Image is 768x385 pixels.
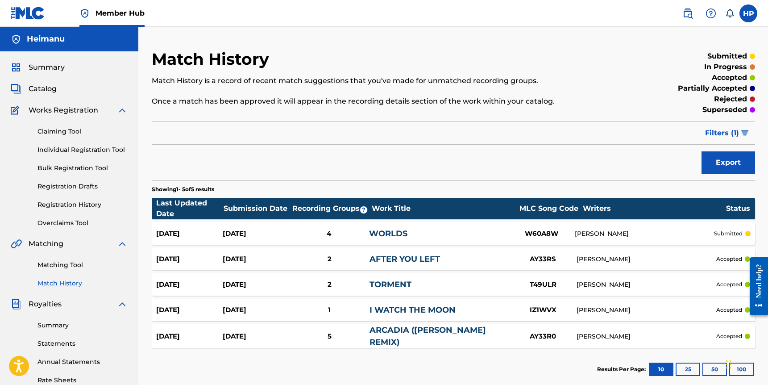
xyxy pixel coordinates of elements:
[223,305,289,315] div: [DATE]
[702,105,747,115] p: superseded
[705,128,739,138] span: Filters ( 1 )
[649,363,673,376] button: 10
[152,49,274,69] h2: Match History
[11,299,21,310] img: Royalties
[510,331,577,342] div: AY33R0
[739,4,757,22] div: User Menu
[223,254,289,264] div: [DATE]
[679,4,697,22] a: Public Search
[510,254,577,264] div: AY33RS
[11,105,22,116] img: Works Registration
[223,229,289,239] div: [DATE]
[11,62,65,73] a: SummarySummary
[156,280,223,290] div: [DATE]
[676,363,700,376] button: 25
[743,250,768,322] iframe: Resource Center
[11,84,57,94] a: CatalogCatalog
[702,363,727,376] button: 50
[223,331,289,342] div: [DATE]
[678,83,747,94] p: partially accepted
[27,34,65,44] h5: Heimanu
[291,203,371,214] div: Recording Groups
[11,34,21,45] img: Accounts
[37,145,128,155] a: Individual Registration Tool
[11,7,45,20] img: MLC Logo
[702,4,720,22] div: Help
[29,239,63,249] span: Matching
[152,185,214,193] p: Showing 1 - 5 of 5 results
[577,332,717,341] div: [PERSON_NAME]
[37,182,128,191] a: Registration Drafts
[156,254,223,264] div: [DATE]
[11,62,21,73] img: Summary
[117,299,128,310] img: expand
[369,325,486,347] a: ARCADIA ([PERSON_NAME] REMIX)
[37,376,128,385] a: Rate Sheets
[156,305,223,315] div: [DATE]
[224,203,291,214] div: Submission Date
[37,260,128,270] a: Matching Tool
[515,203,582,214] div: MLC Song Code
[37,357,128,367] a: Annual Statements
[117,239,128,249] img: expand
[95,8,145,18] span: Member Hub
[577,305,717,315] div: [PERSON_NAME]
[577,280,717,289] div: [PERSON_NAME]
[682,8,693,19] img: search
[360,206,367,213] span: ?
[156,229,223,239] div: [DATE]
[223,280,289,290] div: [DATE]
[156,198,223,219] div: Last Updated Date
[37,279,128,288] a: Match History
[37,321,128,330] a: Summary
[37,163,128,173] a: Bulk Registration Tool
[11,239,22,249] img: Matching
[369,280,411,289] a: TORMENT
[726,351,731,378] div: Drag
[510,305,577,315] div: IZ1WVX
[723,342,768,385] iframe: Chat Widget
[712,72,747,83] p: accepted
[597,365,648,373] p: Results Per Page:
[289,280,369,290] div: 2
[289,254,369,264] div: 2
[156,331,223,342] div: [DATE]
[704,62,747,72] p: in progress
[714,94,747,105] p: rejected
[716,255,742,263] p: accepted
[706,8,716,19] img: help
[369,254,440,264] a: AFTER YOU LEFT
[117,105,128,116] img: expand
[714,230,743,238] p: submitted
[575,229,714,239] div: [PERSON_NAME]
[716,332,742,340] p: accepted
[372,203,515,214] div: Work Title
[369,229,407,239] a: WORLDS
[725,9,734,18] div: Notifications
[37,127,128,136] a: Claiming Tool
[369,305,456,315] a: I WATCH THE MOON
[741,130,749,136] img: filter
[37,218,128,228] a: Overclaims Tool
[11,84,21,94] img: Catalog
[289,305,369,315] div: 1
[29,105,98,116] span: Works Registration
[700,122,755,144] button: Filters (1)
[707,51,747,62] p: submitted
[702,151,755,174] button: Export
[37,339,128,348] a: Statements
[37,200,128,209] a: Registration History
[289,331,369,342] div: 5
[29,84,57,94] span: Catalog
[508,229,575,239] div: W60A8W
[152,96,616,107] p: Once a match has been approved it will appear in the recording details section of the work within...
[79,8,90,19] img: Top Rightsholder
[716,306,742,314] p: accepted
[29,62,65,73] span: Summary
[577,255,717,264] div: [PERSON_NAME]
[29,299,62,310] span: Royalties
[726,203,750,214] div: Status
